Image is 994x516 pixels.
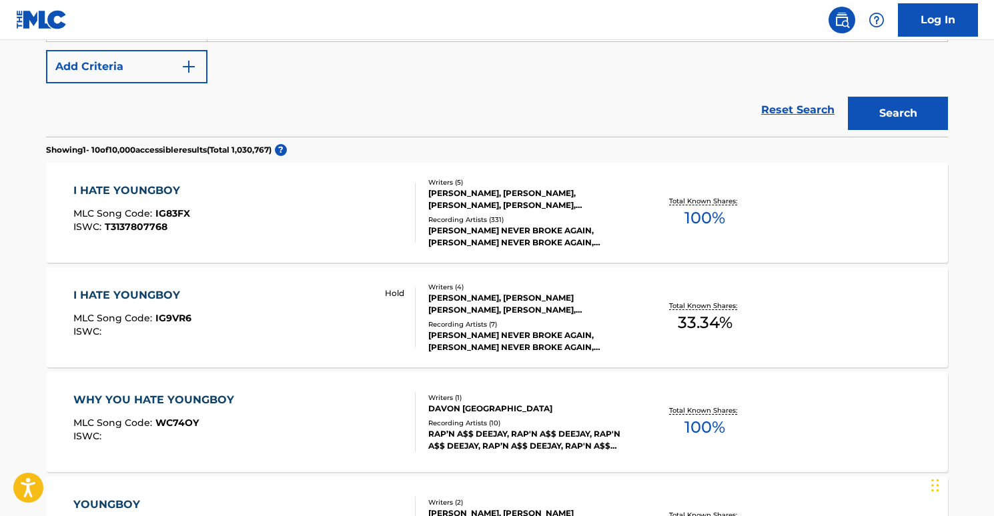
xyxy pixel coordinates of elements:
[181,59,197,75] img: 9d2ae6d4665cec9f34b9.svg
[834,12,850,28] img: search
[73,325,105,337] span: ISWC :
[848,97,948,130] button: Search
[931,465,939,505] div: Sürükle
[829,7,855,33] a: Public Search
[428,215,630,225] div: Recording Artists ( 331 )
[73,392,241,408] div: WHY YOU HATE YOUNGBOY
[428,497,630,507] div: Writers ( 2 )
[927,452,994,516] iframe: Chat Widget
[898,3,978,37] a: Log In
[755,95,841,125] a: Reset Search
[155,207,190,219] span: IG83FX
[669,301,740,311] p: Total Known Shares:
[428,418,630,428] div: Recording Artists ( 10 )
[46,267,948,367] a: I HATE YOUNGBOYMLC Song Code:IG9VR6ISWC: HoldWriters (4)[PERSON_NAME], [PERSON_NAME] [PERSON_NAME...
[428,319,630,329] div: Recording Artists ( 7 )
[385,287,404,299] p: Hold
[863,7,890,33] div: Help
[869,12,885,28] img: help
[73,417,155,429] span: MLC Song Code :
[155,417,199,429] span: WC74OY
[428,187,630,211] div: [PERSON_NAME], [PERSON_NAME], [PERSON_NAME], [PERSON_NAME], [PERSON_NAME] [PERSON_NAME]
[428,177,630,187] div: Writers ( 5 )
[428,282,630,292] div: Writers ( 4 )
[73,287,191,303] div: I HATE YOUNGBOY
[275,144,287,156] span: ?
[46,9,948,137] form: Search Form
[73,207,155,219] span: MLC Song Code :
[73,312,155,324] span: MLC Song Code :
[46,372,948,472] a: WHY YOU HATE YOUNGBOYMLC Song Code:WC74OYISWC:Writers (1)DAVON [GEOGRAPHIC_DATA]Recording Artists...
[73,183,190,199] div: I HATE YOUNGBOY
[927,452,994,516] div: Sohbet Aracı
[46,50,207,83] button: Add Criteria
[428,403,630,415] div: DAVON [GEOGRAPHIC_DATA]
[428,225,630,249] div: [PERSON_NAME] NEVER BROKE AGAIN, [PERSON_NAME] NEVER BROKE AGAIN, [PERSON_NAME] NEVER BROKE AGAIN...
[669,405,740,415] p: Total Known Shares:
[678,311,732,335] span: 33.34 %
[73,430,105,442] span: ISWC :
[73,497,193,513] div: YOUNGBOY
[155,312,191,324] span: IG9VR6
[428,393,630,403] div: Writers ( 1 )
[73,221,105,233] span: ISWC :
[428,428,630,452] div: RAP’N A$$ DEEJAY, RAP'N A$$ DEEJAY, RAP'N A$$ DEEJAY, RAP’N A$$ DEEJAY, RAP'N A$$ DEEJAY
[428,292,630,316] div: [PERSON_NAME], [PERSON_NAME] [PERSON_NAME], [PERSON_NAME], [PERSON_NAME]
[684,415,725,439] span: 100 %
[669,196,740,206] p: Total Known Shares:
[105,221,167,233] span: T3137807768
[16,10,67,29] img: MLC Logo
[46,163,948,263] a: I HATE YOUNGBOYMLC Song Code:IG83FXISWC:T3137807768Writers (5)[PERSON_NAME], [PERSON_NAME], [PERS...
[46,144,272,156] p: Showing 1 - 10 of 10,000 accessible results (Total 1,030,767 )
[684,206,725,230] span: 100 %
[428,329,630,353] div: [PERSON_NAME] NEVER BROKE AGAIN, [PERSON_NAME] NEVER BROKE AGAIN, [PERSON_NAME] NEVER BROKE AGAIN...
